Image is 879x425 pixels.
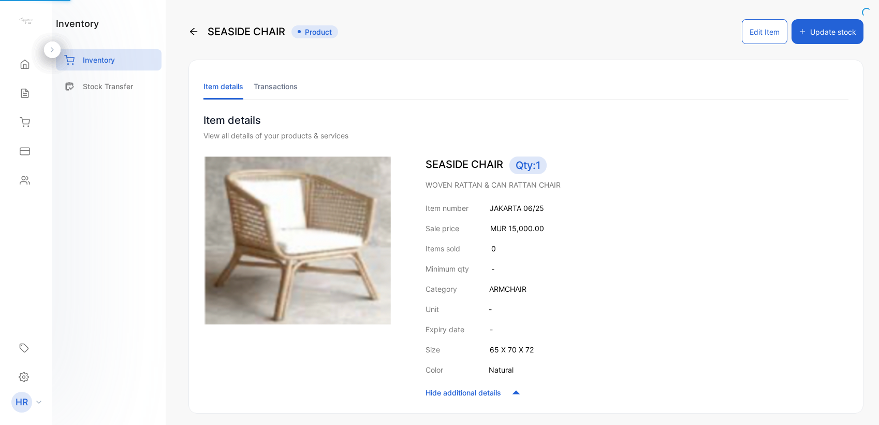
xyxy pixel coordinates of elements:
[56,76,162,97] a: Stock Transfer
[426,203,468,214] p: Item number
[426,223,459,234] p: Sale price
[426,179,848,190] p: WOVEN RATTAN & CAN RATTAN CHAIR
[188,19,338,44] div: SEASIDE CHAIR
[426,157,848,174] p: SEASIDE CHAIR
[426,263,469,274] p: Minimum qty
[490,203,544,214] p: JAKARTA 06/25
[426,243,460,254] p: Items sold
[56,49,162,70] a: Inventory
[83,81,133,92] p: Stock Transfer
[426,304,439,315] p: Unit
[742,19,787,44] button: Edit Item
[16,395,28,409] p: HR
[426,364,443,375] p: Color
[426,284,457,294] p: Category
[56,17,99,31] h1: inventory
[491,263,494,274] p: -
[18,13,34,29] img: logo
[203,112,848,128] p: Item details
[490,224,544,233] span: MUR 15,000.00
[489,304,492,315] p: -
[426,387,501,398] p: Hide additional details
[489,284,526,294] p: ARMCHAIR
[291,25,338,38] span: Product
[509,157,547,174] span: Qty: 1
[203,157,391,325] img: item
[203,73,243,100] li: Item details
[203,130,848,141] div: View all details of your products & services
[836,381,879,425] iframe: LiveChat chat widget
[792,19,863,44] button: Update stock
[490,344,534,355] p: 65 X 70 X 72
[254,73,298,100] li: Transactions
[489,364,514,375] p: Natural
[491,243,496,254] p: 0
[426,344,440,355] p: Size
[83,54,115,65] p: Inventory
[426,324,464,335] p: Expiry date
[490,324,493,335] p: -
